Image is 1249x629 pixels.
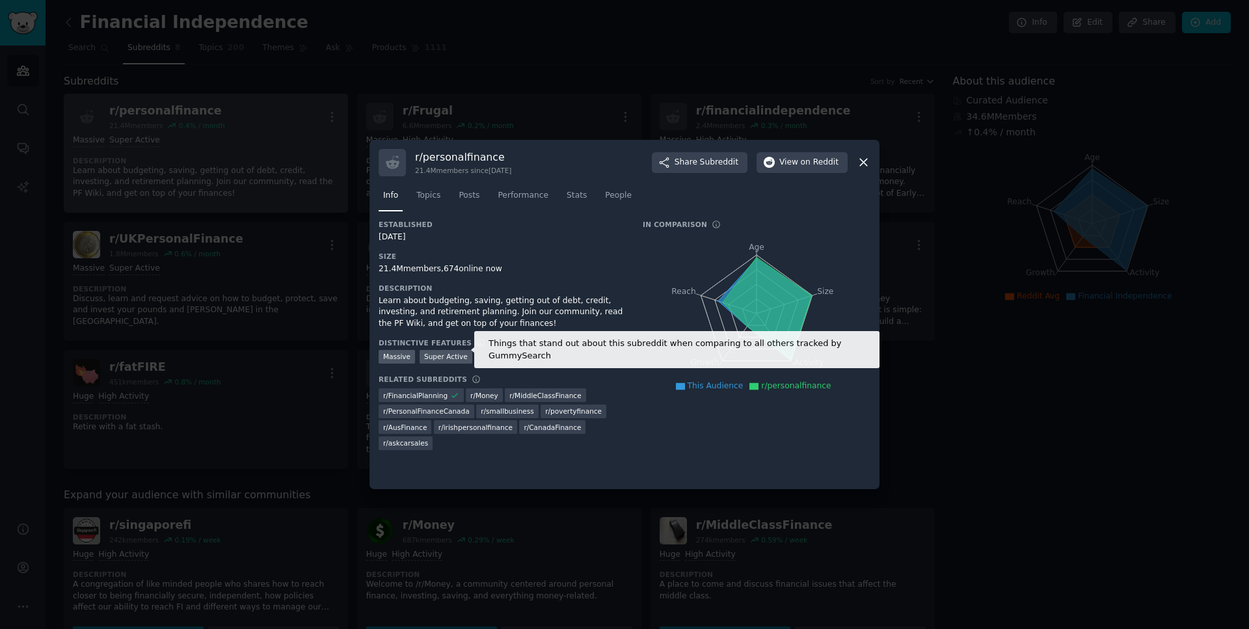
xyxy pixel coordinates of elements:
span: Posts [459,190,479,202]
a: Stats [562,185,591,212]
button: Viewon Reddit [757,152,848,173]
tspan: Reach [671,286,696,295]
div: 21.4M members since [DATE] [415,166,511,175]
div: Massive [379,350,415,364]
span: Performance [498,190,548,202]
h3: Size [379,252,624,261]
span: Topics [416,190,440,202]
span: on Reddit [801,157,839,168]
span: r/ Money [470,391,498,400]
span: r/ irishpersonalfinance [438,423,513,432]
span: People [605,190,632,202]
span: r/ askcarsales [383,438,428,448]
span: r/ povertyfinance [545,407,602,416]
tspan: Age [749,243,764,252]
h3: Description [379,284,624,293]
h3: In Comparison [643,220,707,229]
span: r/personalfinance [761,381,831,390]
div: Learn about budgeting, saving, getting out of debt, credit, investing, and retirement planning. J... [379,295,624,330]
a: Info [379,185,403,212]
span: r/ AusFinance [383,423,427,432]
a: People [600,185,636,212]
a: Topics [412,185,445,212]
div: 21.4M members, 674 online now [379,263,624,275]
tspan: Growth [690,358,719,367]
span: View [779,157,839,168]
span: r/ PersonalFinanceCanada [383,407,470,416]
tspan: Size [817,286,833,295]
span: This Audience [688,381,744,390]
div: [DATE] [379,232,624,243]
span: r/ FinancialPlanning [383,391,448,400]
h3: r/ personalfinance [415,150,511,164]
button: ShareSubreddit [652,152,747,173]
span: Share [675,157,738,168]
span: Subreddit [700,157,738,168]
span: Stats [567,190,587,202]
div: Super Active [420,350,472,364]
span: r/ smallbusiness [481,407,534,416]
span: r/ MiddleClassFinance [509,391,581,400]
a: Posts [454,185,484,212]
a: Performance [493,185,553,212]
h3: Established [379,220,624,229]
h3: Related Subreddits [379,375,467,384]
span: r/ CanadaFinance [524,423,581,432]
tspan: Activity [794,358,824,367]
h3: Distinctive Features [379,338,472,347]
span: Info [383,190,398,202]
